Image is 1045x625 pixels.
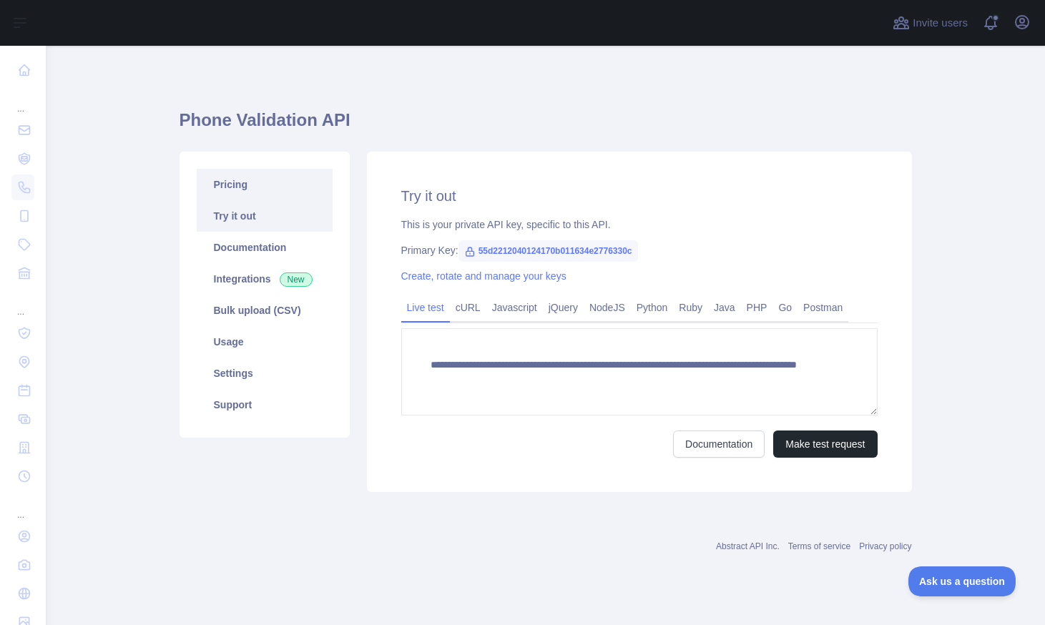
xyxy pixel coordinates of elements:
a: Settings [197,358,333,389]
div: ... [11,492,34,521]
button: Make test request [773,430,877,458]
a: NodeJS [584,296,631,319]
a: Documentation [673,430,765,458]
a: Documentation [197,232,333,263]
a: Javascript [486,296,543,319]
span: Invite users [913,15,968,31]
a: Bulk upload (CSV) [197,295,333,326]
span: New [280,272,313,287]
a: Java [708,296,741,319]
a: cURL [450,296,486,319]
div: ... [11,289,34,318]
a: PHP [741,296,773,319]
a: Python [631,296,674,319]
a: Usage [197,326,333,358]
h1: Phone Validation API [180,109,912,143]
a: Abstract API Inc. [716,541,780,551]
a: Terms of service [788,541,850,551]
a: Try it out [197,200,333,232]
a: Live test [401,296,450,319]
div: ... [11,86,34,114]
div: This is your private API key, specific to this API. [401,217,878,232]
span: 55d2212040124170b011634e2776330c [458,240,638,262]
a: Privacy policy [859,541,911,551]
a: Postman [798,296,848,319]
iframe: Toggle Customer Support [908,566,1016,596]
h2: Try it out [401,186,878,206]
a: Create, rotate and manage your keys [401,270,566,282]
button: Invite users [890,11,971,34]
a: Go [772,296,798,319]
a: Integrations New [197,263,333,295]
a: jQuery [543,296,584,319]
a: Ruby [673,296,708,319]
div: Primary Key: [401,243,878,257]
a: Support [197,389,333,420]
a: Pricing [197,169,333,200]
